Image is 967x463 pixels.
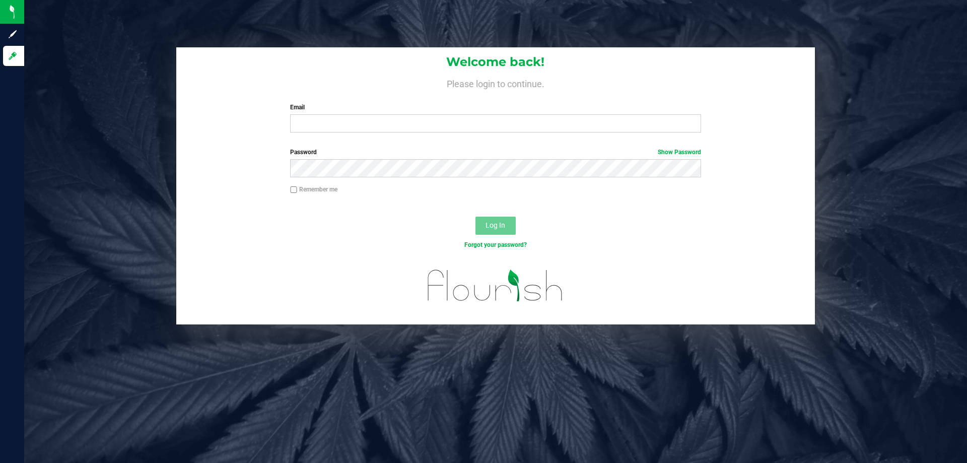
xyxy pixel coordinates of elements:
[658,149,701,156] a: Show Password
[176,77,815,89] h4: Please login to continue.
[8,51,18,61] inline-svg: Log in
[486,221,505,229] span: Log In
[290,185,337,194] label: Remember me
[176,55,815,69] h1: Welcome back!
[290,149,317,156] span: Password
[290,186,297,193] input: Remember me
[8,29,18,39] inline-svg: Sign up
[464,241,527,248] a: Forgot your password?
[475,217,516,235] button: Log In
[290,103,701,112] label: Email
[416,260,575,311] img: flourish_logo.svg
